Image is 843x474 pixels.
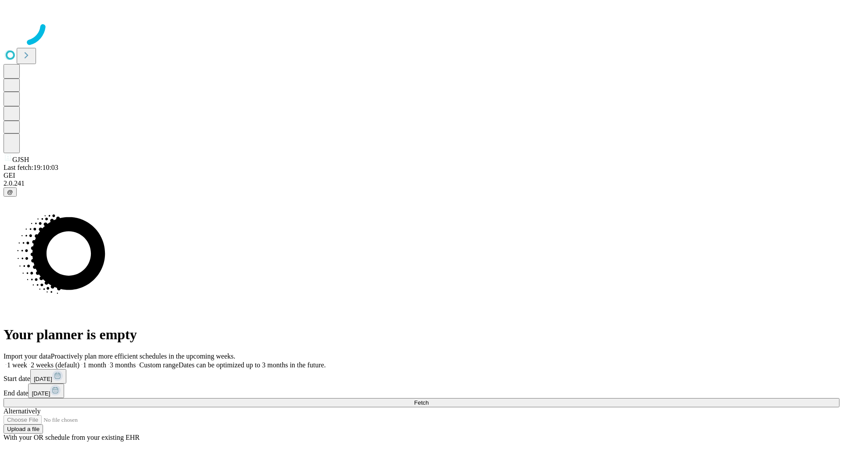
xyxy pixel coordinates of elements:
[12,156,29,163] span: GJSH
[4,407,40,415] span: Alternatively
[4,187,17,197] button: @
[83,361,106,369] span: 1 month
[4,164,58,171] span: Last fetch: 19:10:03
[4,424,43,434] button: Upload a file
[4,398,839,407] button: Fetch
[110,361,136,369] span: 3 months
[32,390,50,397] span: [DATE]
[179,361,326,369] span: Dates can be optimized up to 3 months in the future.
[139,361,178,369] span: Custom range
[7,361,27,369] span: 1 week
[30,369,66,384] button: [DATE]
[4,180,839,187] div: 2.0.241
[4,369,839,384] div: Start date
[31,361,79,369] span: 2 weeks (default)
[4,434,140,441] span: With your OR schedule from your existing EHR
[4,172,839,180] div: GEI
[7,189,13,195] span: @
[414,399,429,406] span: Fetch
[34,376,52,382] span: [DATE]
[4,384,839,398] div: End date
[4,352,51,360] span: Import your data
[28,384,64,398] button: [DATE]
[4,327,839,343] h1: Your planner is empty
[51,352,235,360] span: Proactively plan more efficient schedules in the upcoming weeks.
